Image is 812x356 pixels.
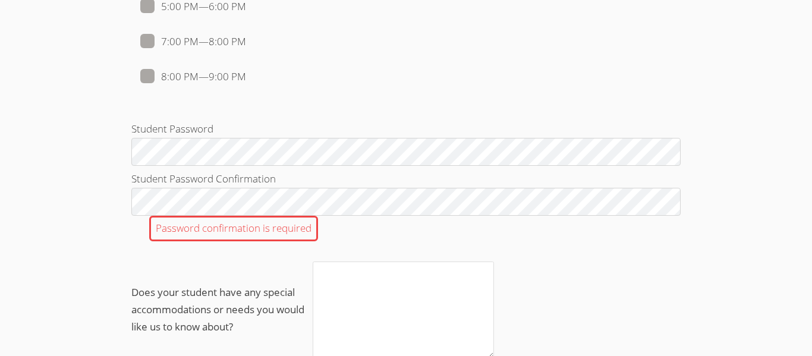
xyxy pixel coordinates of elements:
[149,216,318,241] div: Password confirmation is required
[131,188,681,216] input: Student Password ConfirmationPassword confirmation is required
[140,34,246,49] label: 7:00 PM — 8:00 PM
[131,138,681,166] input: Student Password
[131,172,276,185] span: Student Password Confirmation
[131,122,213,136] span: Student Password
[140,69,246,84] label: 8:00 PM — 9:00 PM
[131,284,313,336] span: Does your student have any special accommodations or needs you would like us to know about?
